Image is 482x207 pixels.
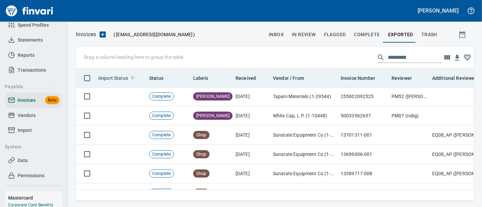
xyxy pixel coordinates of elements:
span: Data [18,156,28,165]
span: Complete [149,170,174,177]
h5: [PERSON_NAME] [418,7,459,14]
span: Payable [5,83,56,91]
span: [EMAIL_ADDRESS][DOMAIN_NAME] [115,31,193,38]
button: System [2,141,59,153]
span: [PERSON_NAME] [194,93,232,100]
span: Status [149,74,163,82]
span: trash [421,30,437,39]
td: [DATE] [233,164,270,183]
span: Received [236,74,265,82]
nav: breadcrumb [76,30,96,39]
td: [DATE] [233,145,270,164]
span: System [5,143,56,151]
span: Beta [45,96,59,104]
h6: Mastercard [8,194,62,202]
span: Labels [193,74,208,82]
button: [PERSON_NAME] [416,5,460,16]
span: Shop [194,170,209,177]
span: Status [149,74,172,82]
span: Permissions [18,171,44,180]
button: Payable [2,80,59,93]
td: [DATE] [233,183,270,203]
span: Additional Reviewer [432,74,477,82]
span: Complete [149,132,174,138]
button: Choose columns to display [442,52,452,63]
span: Vendor / From [273,74,304,82]
span: Complete [149,113,174,119]
span: Vendors [18,111,36,120]
td: White Cap, L.P. (1-10448) [270,106,338,125]
span: Invoice Number [341,74,375,82]
button: Column choices favorited. Click to reset to default [462,52,473,63]
img: Finvari [4,3,55,19]
td: Sunstate Equipment Co (1-30297) [270,164,338,183]
td: 13389717-008 [338,164,389,183]
td: PM52 ([PERSON_NAME]) [389,87,429,106]
span: Reports [18,51,35,60]
span: Flagged [324,30,346,39]
p: ( ) [109,31,195,38]
td: [PERSON_NAME] Inc (1-10319) [270,183,338,203]
td: Sunstate Equipment Co (1-30297) [270,145,338,164]
span: Shop [194,132,209,138]
td: 13701311-001 [338,125,389,145]
td: [DATE] [233,87,270,106]
td: Sunstate Equipment Co (1-30297) [270,125,338,145]
a: Vendors [5,108,62,123]
span: Spend Profiles [18,21,49,29]
a: Data [5,153,62,168]
td: [DATE] [233,106,270,125]
button: Upload an Invoice [96,30,109,39]
a: Reports [5,48,62,63]
a: Transactions [5,63,62,78]
span: In Review [292,30,316,39]
a: Statements [5,32,62,48]
a: InvoicesBeta [5,93,62,108]
span: Vendor / From [273,74,313,82]
span: Import [18,126,32,135]
p: Drag a column heading here to group the table [84,54,183,61]
td: [DATE] [233,125,270,145]
a: Import [5,123,62,138]
a: Permissions [5,168,62,183]
span: Received [236,74,256,82]
span: Transactions [18,66,46,74]
span: Import Status [98,74,128,82]
button: Download table [452,53,462,63]
td: PM07 (robg) [389,106,429,125]
td: 50033562657 [338,106,389,125]
span: Labels [193,74,217,82]
span: [PERSON_NAME] [194,113,232,119]
td: Tapani Materials (1-29544) [270,87,338,106]
span: Complete [149,93,174,100]
span: Shop [194,151,209,158]
span: Reviewer [391,74,421,82]
span: Statements [18,36,43,44]
span: Exported [388,30,413,39]
td: 13699006-001 [338,145,389,164]
button: Show invoices within a particular date range [452,28,474,41]
span: Reviewer [391,74,412,82]
a: Spend Profiles [5,18,62,33]
span: Complete [354,30,380,39]
td: 255002092525 [338,87,389,106]
span: Invoices [18,96,36,105]
span: inbox [269,30,284,39]
p: Invoices [76,30,96,39]
td: 466402 [338,183,389,203]
span: Complete [149,151,174,158]
span: Import Status [98,74,137,82]
span: Invoice Number [341,74,384,82]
